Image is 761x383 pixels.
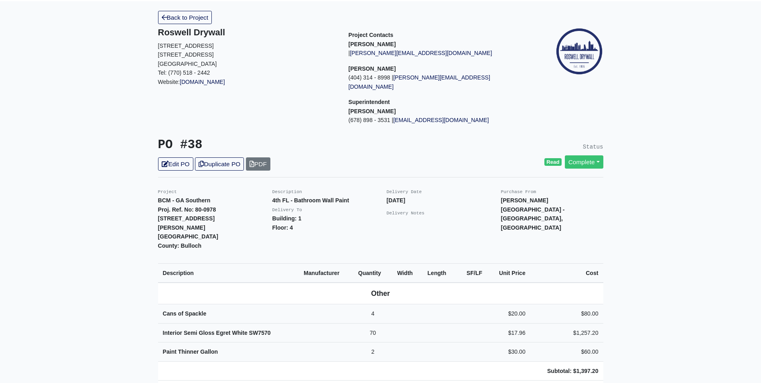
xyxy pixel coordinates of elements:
a: Duplicate PO [195,157,244,171]
p: [STREET_ADDRESS] [158,50,337,59]
td: $17.96 [487,323,530,342]
strong: [STREET_ADDRESS][PERSON_NAME] [158,215,215,231]
td: $30.00 [487,342,530,362]
th: Unit Price [487,263,530,283]
strong: Paint Thinner Gallon [163,348,218,355]
p: (678) 898 - 3531 | [349,116,527,125]
b: Other [371,289,390,297]
strong: County: Bulloch [158,242,202,249]
td: 70 [353,323,392,342]
h5: Roswell Drywall [158,27,337,38]
div: Website: [158,27,337,86]
a: [PERSON_NAME][EMAIL_ADDRESS][DOMAIN_NAME] [350,50,492,56]
strong: Building: 1 [272,215,302,222]
th: Quantity [353,263,392,283]
td: 2 [353,342,392,362]
small: Description [272,189,302,194]
th: Length [422,263,457,283]
strong: [DATE] [387,197,406,204]
td: $20.00 [487,304,530,324]
small: Project [158,189,177,194]
p: [STREET_ADDRESS] [158,41,337,51]
strong: 4th FL - Bathroom Wall Paint [272,197,349,204]
h3: PO #38 [158,138,375,153]
td: Subtotal: $1,397.20 [530,361,603,381]
strong: Floor: 4 [272,224,293,231]
strong: [PERSON_NAME] [349,108,396,114]
p: Tel: (770) 518 - 2442 [158,68,337,77]
strong: Proj. Ref. No: 80-0978 [158,206,216,213]
p: (404) 314 - 8998 | [349,73,527,91]
th: SF/LF [457,263,487,283]
strong: [PERSON_NAME] [349,65,396,72]
th: Description [158,263,299,283]
p: | [349,49,527,58]
strong: [PERSON_NAME] [349,41,396,47]
a: Edit PO [158,157,193,171]
td: $60.00 [530,342,603,362]
th: Manufacturer [299,263,353,283]
p: [GEOGRAPHIC_DATA] [158,59,337,69]
th: Cost [530,263,603,283]
strong: BCM - GA Southern [158,197,211,204]
a: [DOMAIN_NAME] [180,79,225,85]
p: [PERSON_NAME][GEOGRAPHIC_DATA] - [GEOGRAPHIC_DATA], [GEOGRAPHIC_DATA] [501,196,603,232]
strong: Cans of Spackle [163,310,207,317]
small: Status [583,144,603,150]
td: $1,257.20 [530,323,603,342]
span: Read [544,158,562,166]
th: Width [392,263,423,283]
a: [PERSON_NAME][EMAIL_ADDRESS][DOMAIN_NAME] [349,74,490,90]
td: 4 [353,304,392,324]
td: $80.00 [530,304,603,324]
a: Complete [565,155,603,169]
a: Back to Project [158,11,212,24]
small: Delivery To [272,208,302,212]
span: Superintendent [349,99,390,105]
a: PDF [246,157,270,171]
small: Purchase From [501,189,536,194]
small: Delivery Notes [387,211,425,216]
span: Project Contacts [349,32,394,38]
strong: [GEOGRAPHIC_DATA] [158,233,218,240]
small: Delivery Date [387,189,422,194]
strong: Interior Semi Gloss Egret White SW7570 [163,330,271,336]
a: [EMAIL_ADDRESS][DOMAIN_NAME] [393,117,489,123]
